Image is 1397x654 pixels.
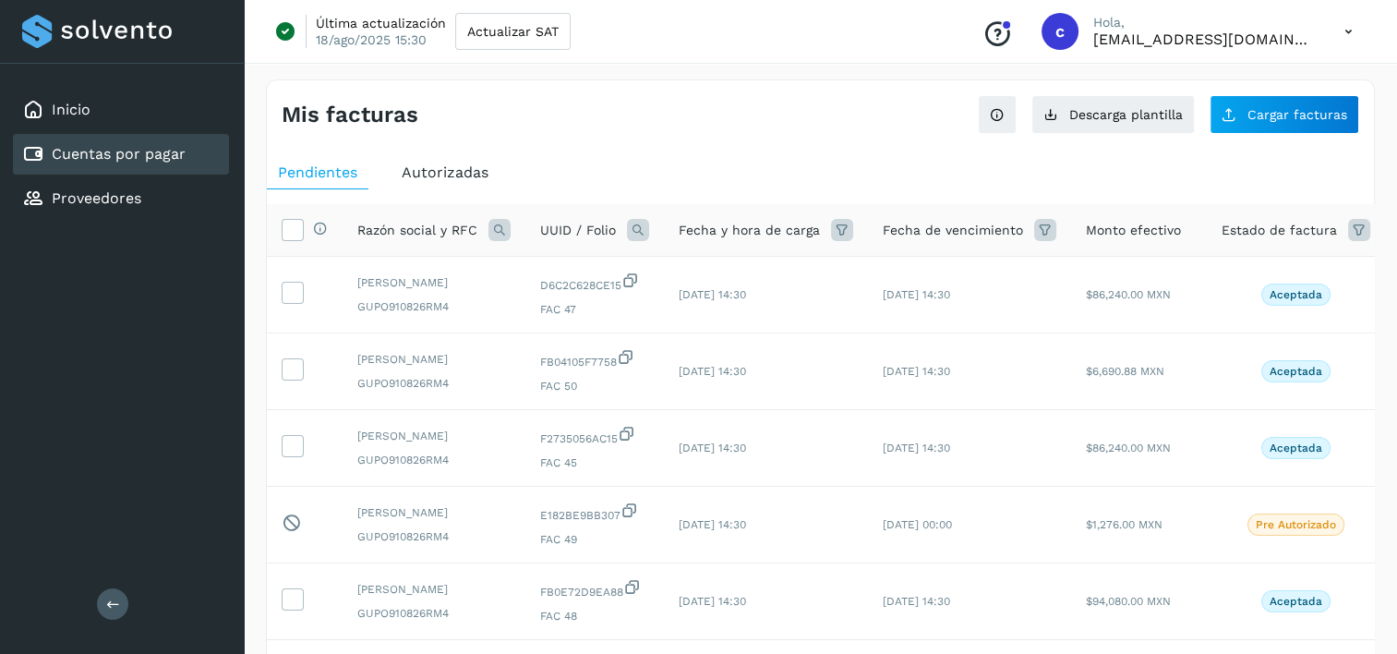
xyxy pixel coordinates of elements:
[883,595,950,608] span: [DATE] 14:30
[1086,221,1181,240] span: Monto efectivo
[883,221,1023,240] span: Fecha de vencimiento
[13,134,229,175] div: Cuentas por pagar
[1086,518,1162,531] span: $1,276.00 MXN
[679,518,746,531] span: [DATE] 14:30
[357,375,511,392] span: GUPO910826RM4
[467,25,559,38] span: Actualizar SAT
[883,365,950,378] span: [DATE] 14:30
[1222,221,1337,240] span: Estado de factura
[357,298,511,315] span: GUPO910826RM4
[1093,30,1315,48] p: cxp@53cargo.com
[1086,595,1171,608] span: $94,080.00 MXN
[540,578,649,600] span: FB0E72D9EA88
[1256,518,1336,531] p: Pre Autorizado
[540,608,649,624] span: FAC 48
[52,145,186,163] a: Cuentas por pagar
[1270,595,1322,608] p: Aceptada
[540,221,616,240] span: UUID / Folio
[679,442,746,454] span: [DATE] 14:30
[883,518,952,531] span: [DATE] 00:00
[357,221,477,240] span: Razón social y RFC
[1270,288,1322,301] p: Aceptada
[540,301,649,318] span: FAC 47
[679,221,820,240] span: Fecha y hora de carga
[357,274,511,291] span: [PERSON_NAME]
[540,272,649,294] span: D6C2C628CE15
[357,351,511,368] span: [PERSON_NAME]
[1069,108,1183,121] span: Descarga plantilla
[1270,365,1322,378] p: Aceptada
[13,178,229,219] div: Proveedores
[52,189,141,207] a: Proveedores
[357,428,511,444] span: [PERSON_NAME]
[357,605,511,622] span: GUPO910826RM4
[1247,108,1347,121] span: Cargar facturas
[679,595,746,608] span: [DATE] 14:30
[1086,365,1164,378] span: $6,690.88 MXN
[357,581,511,598] span: [PERSON_NAME]
[455,13,571,50] button: Actualizar SAT
[357,504,511,521] span: [PERSON_NAME]
[52,101,90,118] a: Inicio
[402,163,488,181] span: Autorizadas
[540,502,649,524] span: E182BE9BB307
[540,425,649,447] span: F2735056AC15
[1031,95,1195,134] button: Descarga plantilla
[540,348,649,370] span: FB04105F7758
[540,378,649,394] span: FAC 50
[1086,288,1171,301] span: $86,240.00 MXN
[357,528,511,545] span: GUPO910826RM4
[883,442,950,454] span: [DATE] 14:30
[1270,442,1322,454] p: Aceptada
[278,163,357,181] span: Pendientes
[540,531,649,548] span: FAC 49
[679,365,746,378] span: [DATE] 14:30
[540,454,649,471] span: FAC 45
[883,288,950,301] span: [DATE] 14:30
[316,15,446,31] p: Última actualización
[1086,442,1171,454] span: $86,240.00 MXN
[316,31,427,48] p: 18/ago/2025 15:30
[13,90,229,130] div: Inicio
[1093,15,1315,30] p: Hola,
[282,102,418,128] h4: Mis facturas
[1210,95,1359,134] button: Cargar facturas
[357,452,511,468] span: GUPO910826RM4
[679,288,746,301] span: [DATE] 14:30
